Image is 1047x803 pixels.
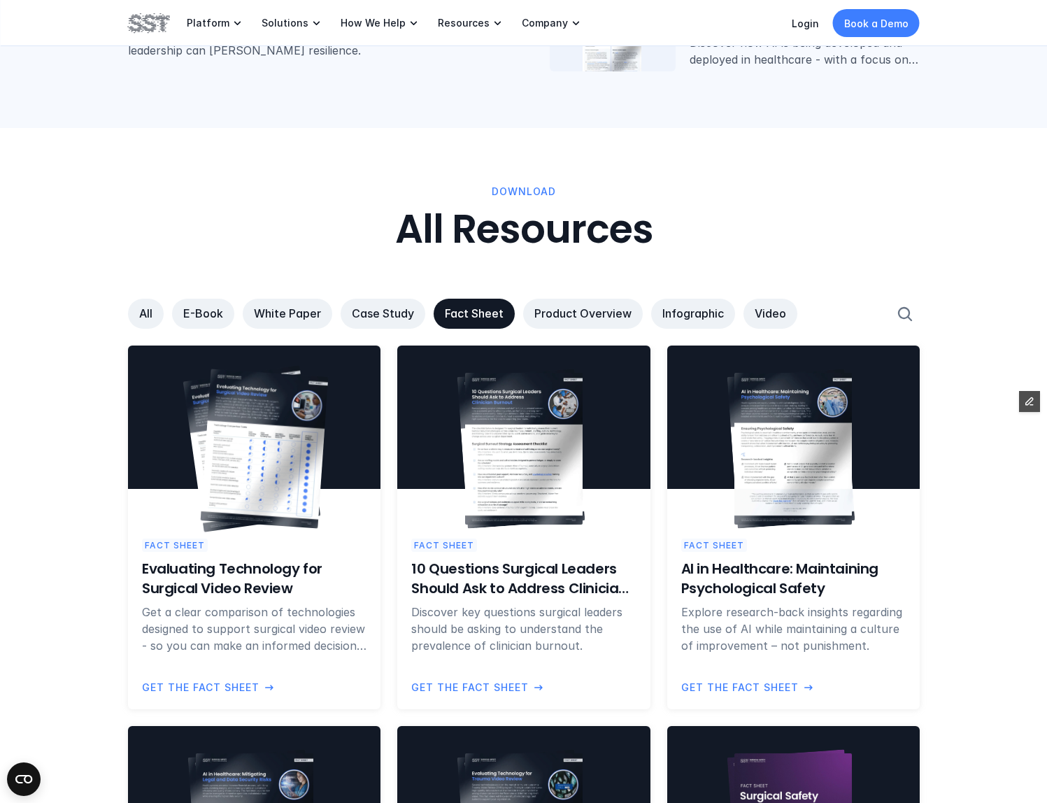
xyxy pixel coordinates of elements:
[341,17,406,29] p: How We Help
[681,679,798,695] p: Get the Fact Sheet
[438,17,490,29] p: Resources
[755,306,786,321] p: Video
[128,346,380,709] a: SVR fact sheet coverSVR fact sheet coverFact SheetEvaluating Technology for Surgical Video Review...
[352,306,414,321] p: Case Study
[183,306,223,321] p: E-Book
[681,559,905,598] h6: AI in Healthcare: Maintaining Psychological Safety
[1019,391,1040,412] button: Edit Framer Content
[667,346,919,709] a: Maintaining psychological safety fact sheet cover imageMaintaining psychological safety fact shee...
[128,11,170,35] img: SST logo
[662,306,724,321] p: Infographic
[492,184,556,199] p: download
[142,679,259,695] p: Get the Fact Sheet
[142,604,366,654] p: Get a clear comparison of technologies designed to support surgical video review - so you can mak...
[411,679,529,695] p: Get the Fact Sheet
[262,17,308,29] p: Solutions
[683,539,743,552] p: Fact Sheet
[833,9,920,37] a: Book a Demo
[394,207,653,254] h2: All Resources
[397,346,650,709] a: 10 Questions fact sheet cover10 Questions fact sheet coverFact Sheet10 Questions Surgical Leaders...
[844,16,909,31] p: Book a Demo
[690,35,920,69] p: Discover how AI is being developed and deployed in healthcare - with a focus on accuracy, minimiz...
[411,604,636,654] p: Discover key questions surgical leaders should be asking to understand the prevalence of clinicia...
[411,559,636,598] h6: 10 Questions Surgical Leaders Should Ask to Address Clinician Burnout
[414,539,474,552] p: Fact Sheet
[582,8,641,85] img: Fact sheet cover image
[7,762,41,796] button: Open CMP widget
[522,17,568,29] p: Company
[139,306,152,321] p: All
[187,17,229,29] p: Platform
[464,373,582,525] img: 10 Questions fact sheet cover
[254,306,321,321] p: White Paper
[200,369,328,528] img: SVR fact sheet cover
[445,306,504,321] p: Fact Sheet
[734,373,852,525] img: Maintaining psychological safety fact sheet cover image
[142,559,366,598] h6: Evaluating Technology for Surgical Video Review
[681,604,905,654] p: Explore research-back insights regarding the use of AI while maintaining a culture of improvement...
[145,539,205,552] p: Fact Sheet
[534,306,632,321] p: Product Overview
[890,299,920,329] button: Search Icon
[792,17,819,29] a: Login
